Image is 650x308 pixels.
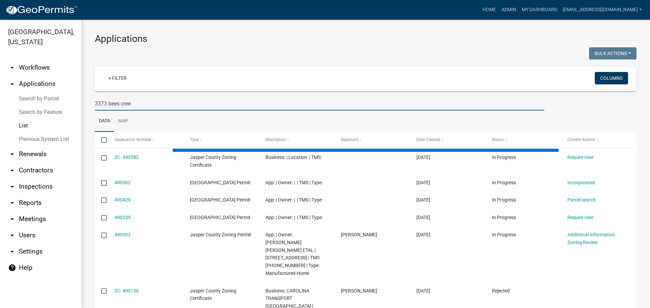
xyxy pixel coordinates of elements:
a: Data [95,111,114,132]
span: In Progress [492,215,516,220]
i: arrow_drop_down [8,64,16,72]
span: 10/09/2025 [416,155,430,160]
span: Jasper County Building Permit [190,180,251,185]
datatable-header-cell: Type [183,132,259,148]
span: Jasper County Zoning Certificate [190,288,236,301]
a: ZC- 490156 [114,288,139,293]
i: arrow_drop_down [8,183,16,191]
span: In Progress [492,197,516,203]
span: Current Activity [567,137,595,142]
i: arrow_drop_down [8,231,16,239]
input: Search for applications [95,97,544,111]
i: arrow_drop_down [8,150,16,158]
span: Jasper County Zoning Certificate [190,155,236,168]
i: arrow_drop_down [8,199,16,207]
span: Date Created [416,137,440,142]
span: Jasper County Zoning Permit [190,232,251,237]
i: arrow_drop_down [8,247,16,256]
span: In Progress [492,232,516,237]
a: Additional Information Zoning Review [567,232,615,245]
datatable-header-cell: Date Created [410,132,485,148]
button: Bulk Actions [589,47,636,60]
a: My Dashboard [519,3,560,16]
a: Require User [567,215,594,220]
a: [EMAIL_ADDRESS][DOMAIN_NAME] [560,3,645,16]
span: App: | Owner: RIVERA JUAN JOSE PENA ETAL | 2105 Calf Pen Bay | TMS 020-00-03-086 | Type: Manufact... [265,232,320,276]
a: ZC- 490582 [114,155,139,160]
span: App: | Owner: | | TMS | Type: [265,180,323,185]
span: Jasper County Building Permit [190,197,251,203]
span: Jasper County Building Permit [190,215,251,220]
span: Rejected [492,288,510,293]
datatable-header-cell: Application Number [108,132,183,148]
i: arrow_drop_up [8,80,16,88]
datatable-header-cell: Description [259,132,334,148]
i: help [8,264,16,272]
a: Incorporated [567,180,595,185]
span: Type [190,137,199,142]
a: Home [480,3,499,16]
span: Business: | Location: | TMS: [265,155,322,160]
span: App: | Owner: | | TMS | Type: [265,215,323,220]
a: + Filter [103,72,132,84]
span: 10/09/2025 [416,197,430,203]
a: Require User [567,155,594,160]
a: 490562 [114,180,131,185]
span: Juan j pena [341,288,377,293]
span: App: | Owner: | | TMS | Type: [265,197,323,203]
a: 490302 [114,232,131,237]
span: Applicant [341,137,359,142]
h3: Applications [95,33,636,45]
span: Description [265,137,286,142]
i: arrow_drop_down [8,166,16,174]
datatable-header-cell: Status [485,132,561,148]
a: Parcel search [567,197,596,203]
span: 10/09/2025 [416,215,430,220]
datatable-header-cell: Applicant [334,132,410,148]
span: In Progress [492,180,516,185]
button: Columns [595,72,628,84]
i: arrow_drop_down [8,215,16,223]
a: Map [114,111,132,132]
a: Admin [499,3,519,16]
span: 10/08/2025 [416,288,430,293]
span: 10/09/2025 [416,232,430,237]
datatable-header-cell: Current Activity [561,132,636,148]
span: Application Number [114,137,151,142]
a: 490429 [114,197,131,203]
datatable-header-cell: Select [95,132,108,148]
span: In Progress [492,155,516,160]
span: 10/09/2025 [416,180,430,185]
a: 490359 [114,215,131,220]
span: Juan j pena [341,232,377,237]
span: Status [492,137,504,142]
